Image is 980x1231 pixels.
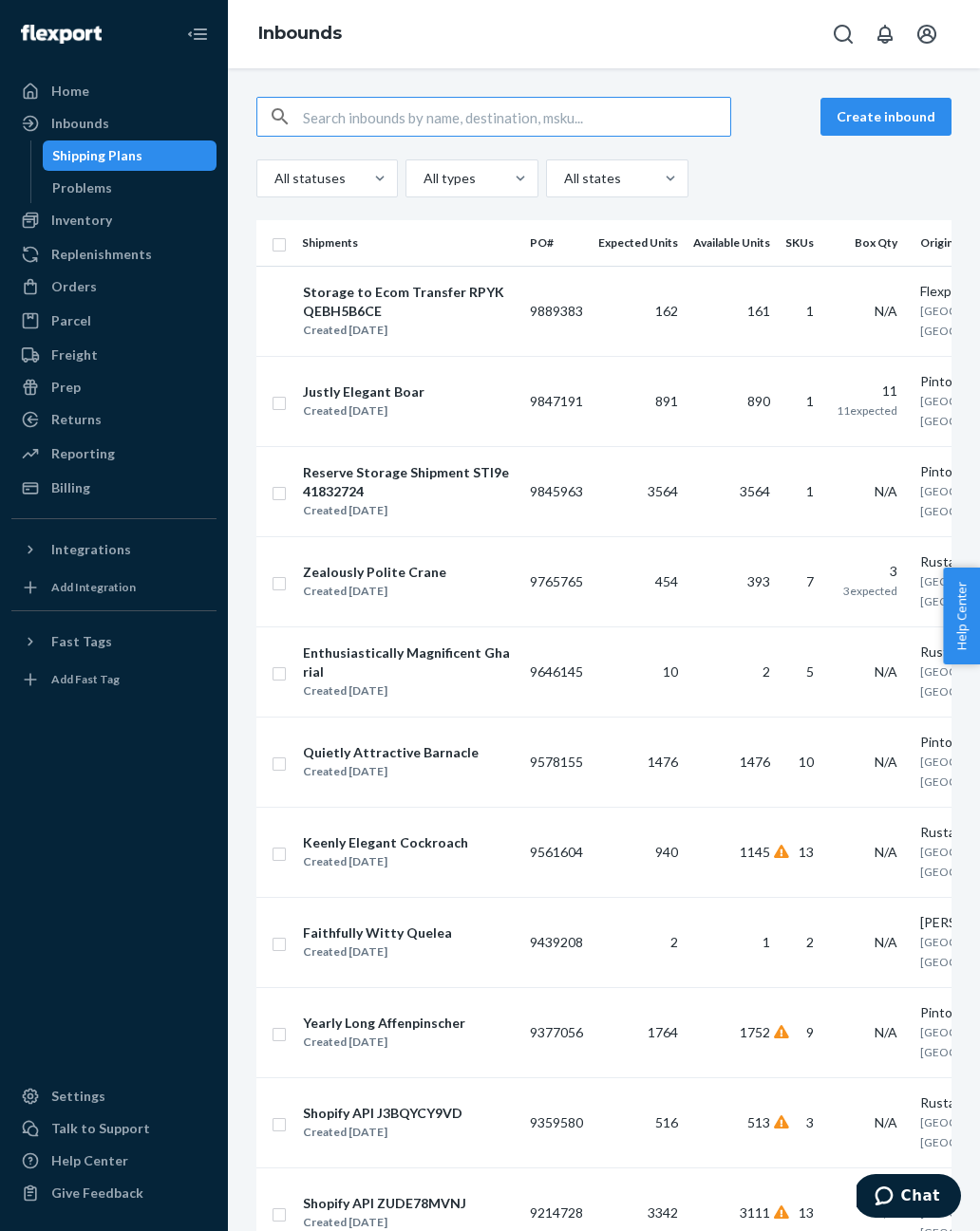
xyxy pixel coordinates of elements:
[522,446,591,536] td: 9845963
[51,245,152,264] div: Replenishments
[11,1178,217,1208] button: Give Feedback
[875,663,897,680] span: N/A
[747,393,770,409] span: 890
[663,663,678,680] span: 10
[51,277,97,296] div: Orders
[243,7,357,62] ol: breadcrumbs
[303,283,514,321] div: Storage to Ecom Transfer RPYKQEBH5B6CE
[11,626,217,657] button: Fast Tags
[763,663,770,680] span: 2
[51,671,120,687] div: Add Fast Tag
[843,584,897,598] span: 3 expected
[806,934,814,950] span: 2
[875,483,897,499] span: N/A
[303,321,514,340] div: Created [DATE]
[43,173,217,203] a: Problems
[179,15,217,53] button: Close Navigation
[686,220,778,266] th: Available Units
[303,942,452,961] div: Created [DATE]
[303,1194,466,1213] div: Shopify API ZUDE78MVNJ
[11,473,217,503] a: Billing
[51,1184,143,1203] div: Give Feedback
[740,754,770,770] span: 1476
[303,1014,465,1033] div: Yearly Long Affenpinscher
[670,934,678,950] span: 2
[51,345,98,364] div: Freight
[303,582,446,601] div: Created [DATE]
[52,146,142,165] div: Shipping Plans
[806,303,814,319] span: 1
[778,220,829,266] th: SKUs
[806,393,814,409] span: 1
[763,934,770,950] span: 1
[51,410,102,429] div: Returns
[303,98,730,136] input: Search inbounds by name, destination, msku...
[303,923,452,942] div: Faithfully Witty Quelea
[806,1024,814,1040] span: 9
[11,1081,217,1111] a: Settings
[43,140,217,171] a: Shipping Plans
[866,15,904,53] button: Open notifications
[294,220,522,266] th: Shipments
[522,266,591,356] td: 9889383
[51,1087,105,1106] div: Settings
[303,382,424,401] div: Justly Elegant Boar
[303,501,514,520] div: Created [DATE]
[522,626,591,717] td: 9646145
[655,573,678,589] span: 454
[303,762,479,781] div: Created [DATE]
[655,844,678,860] span: 940
[303,643,514,681] div: Enthusiastically Magnificent Gharial
[875,1024,897,1040] span: N/A
[522,717,591,807] td: 9578155
[51,311,91,330] div: Parcel
[51,114,109,133] div: Inbounds
[11,306,217,336] a: Parcel
[11,340,217,370] a: Freight
[273,169,274,188] input: All statuses
[51,540,131,559] div: Integrations
[747,1114,770,1130] span: 513
[303,401,424,420] div: Created [DATE]
[806,1114,814,1130] span: 3
[747,303,770,319] span: 161
[51,82,89,101] div: Home
[51,378,81,397] div: Prep
[747,573,770,589] span: 393
[51,478,90,497] div: Billing
[303,1123,462,1142] div: Created [DATE]
[258,23,342,44] a: Inbounds
[806,663,814,680] span: 5
[303,743,479,762] div: Quietly Attractive Barnacle
[303,1033,465,1052] div: Created [DATE]
[824,15,862,53] button: Open Search Box
[875,303,897,319] span: N/A
[740,844,770,860] span: 1145
[11,372,217,402] a: Prep
[655,393,678,409] span: 891
[740,1204,770,1221] span: 3111
[422,169,424,188] input: All types
[799,844,814,860] span: 13
[11,438,217,469] a: Reporting
[51,444,115,463] div: Reporting
[303,833,468,852] div: Keenly Elegant Cockroach
[655,1114,678,1130] span: 516
[51,211,112,230] div: Inventory
[591,220,686,266] th: Expected Units
[303,563,446,582] div: Zealously Polite Crane
[11,76,217,106] a: Home
[11,572,217,603] a: Add Integration
[908,15,946,53] button: Open account menu
[837,382,897,401] div: 11
[522,1077,591,1167] td: 9359580
[740,483,770,499] span: 3564
[11,534,217,565] button: Integrations
[943,568,980,664] button: Help Center
[51,1119,150,1138] div: Talk to Support
[837,562,897,581] div: 3
[799,1204,814,1221] span: 13
[11,108,217,139] a: Inbounds
[562,169,564,188] input: All states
